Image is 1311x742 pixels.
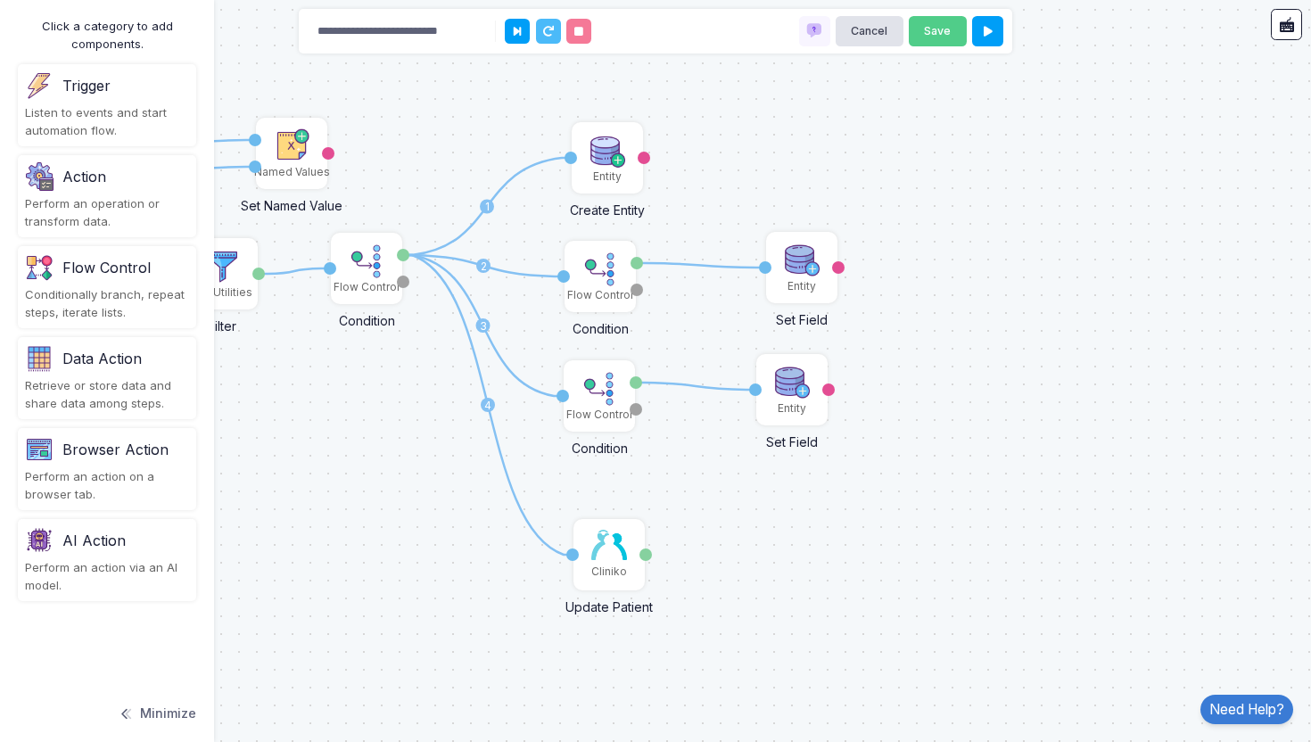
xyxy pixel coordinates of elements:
div: Perform an action on a browser tab. [25,468,189,503]
img: filter.png [204,249,240,284]
button: Minimize [118,694,196,733]
div: Domain Overview [68,114,160,126]
text: 1 [485,200,490,213]
img: create.png [590,133,625,169]
div: Cliniko [591,564,627,580]
div: Click a category to add components. [18,18,196,53]
div: Flow Control [62,257,151,278]
img: cliniko.jpg [591,530,627,560]
img: add.png [784,243,820,278]
img: condition.png [582,251,618,287]
text: 4 [484,399,491,412]
div: Entity [787,278,816,294]
div: Domain: [DOMAIN_NAME] [46,46,196,61]
div: Flow Control [567,287,633,303]
img: condition.png [581,371,617,407]
img: category-v1.png [25,435,54,464]
img: settings.png [25,162,54,191]
div: Conditionally branch, repeat steps, iterate lists. [25,286,189,321]
div: Perform an operation or transform data. [25,195,189,230]
img: trigger.png [25,71,54,100]
div: AI Action [62,530,126,551]
div: Set Field [716,424,868,451]
img: category-v2.png [25,526,54,555]
img: logo_orange.svg [29,29,43,43]
img: website_grey.svg [29,46,43,61]
div: Perform an action via an AI model. [25,559,189,594]
img: tab_domain_overview_orange.svg [48,112,62,127]
div: Listen to events and start automation flow. [25,104,189,139]
img: condition.png [349,243,384,279]
div: Action [62,166,106,187]
img: tab_keywords_by_traffic_grey.svg [177,112,192,127]
div: Data Action [62,348,142,369]
div: Keywords by Traffic [197,114,301,126]
div: Filter [146,308,298,335]
text: 2 [481,260,487,273]
div: Retrieve or store data and share data among steps. [25,377,189,412]
div: Trigger [62,75,111,96]
div: Browser Action [62,439,169,460]
div: Set Named Value [216,187,367,215]
div: Condition [524,430,675,458]
div: Condition [291,302,442,330]
a: Need Help? [1200,695,1293,724]
div: Update Patient [533,589,685,616]
div: Entity [593,169,622,185]
div: Named Values [254,164,330,180]
div: Entity [778,400,806,416]
img: add.png [774,365,810,400]
div: Flow Control [566,407,632,423]
div: List Utilities [192,284,252,301]
div: Flow Control [334,279,400,295]
img: flow-v1.png [25,253,54,282]
div: Set Field [726,301,878,329]
img: category.png [25,344,54,373]
button: Save [909,16,967,47]
button: Cancel [836,16,903,47]
div: Condition [524,310,676,338]
img: note-set.png [274,128,309,164]
div: v 4.0.25 [50,29,87,43]
div: Create Entity [532,192,683,219]
text: 3 [480,319,487,333]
